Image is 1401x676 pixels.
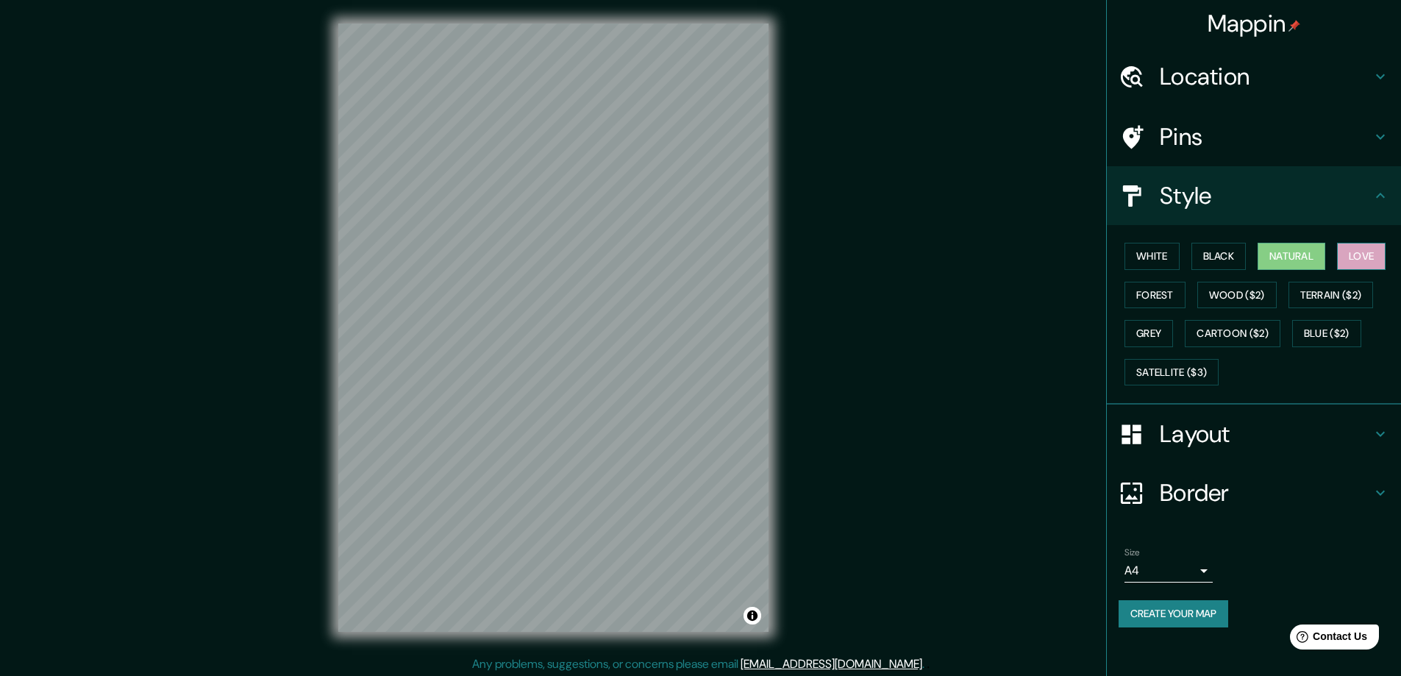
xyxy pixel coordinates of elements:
button: Cartoon ($2) [1185,320,1280,347]
a: [EMAIL_ADDRESS][DOMAIN_NAME] [741,656,922,672]
label: Size [1124,547,1140,559]
div: Pins [1107,107,1401,166]
iframe: Help widget launcher [1270,619,1385,660]
button: Natural [1258,243,1325,270]
h4: Location [1160,62,1372,91]
button: Blue ($2) [1292,320,1361,347]
button: Satellite ($3) [1124,359,1219,386]
button: Black [1191,243,1247,270]
h4: Layout [1160,419,1372,449]
div: Location [1107,47,1401,106]
button: White [1124,243,1180,270]
button: Create your map [1119,600,1228,627]
div: Border [1107,463,1401,522]
button: Toggle attribution [744,607,761,625]
img: pin-icon.png [1288,20,1300,32]
h4: Style [1160,181,1372,210]
div: Layout [1107,405,1401,463]
button: Wood ($2) [1197,282,1277,309]
div: . [927,655,930,673]
button: Grey [1124,320,1173,347]
h4: Border [1160,478,1372,508]
button: Terrain ($2) [1288,282,1374,309]
h4: Mappin [1208,9,1301,38]
div: A4 [1124,559,1213,583]
div: Style [1107,166,1401,225]
button: Love [1337,243,1386,270]
p: Any problems, suggestions, or concerns please email . [472,655,924,673]
div: . [924,655,927,673]
h4: Pins [1160,122,1372,152]
button: Forest [1124,282,1186,309]
canvas: Map [338,24,769,632]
